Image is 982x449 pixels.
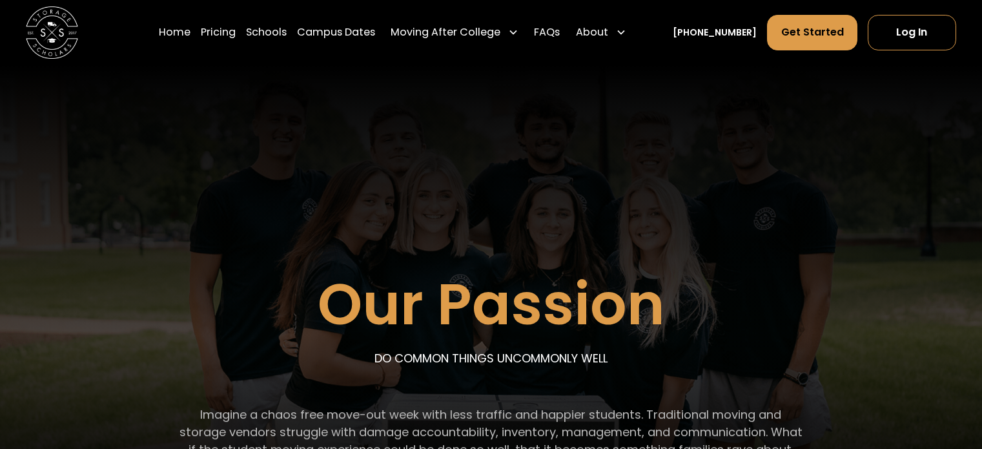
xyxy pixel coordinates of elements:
[767,15,857,50] a: Get Started
[385,14,524,50] div: Moving After College
[391,25,500,40] div: Moving After College
[374,350,608,367] p: DO COMMON THINGS UNCOMMONLY WELL
[318,273,665,336] h1: Our Passion
[297,14,375,50] a: Campus Dates
[534,14,560,50] a: FAQs
[201,14,236,50] a: Pricing
[26,6,78,59] img: Storage Scholars main logo
[571,14,631,50] div: About
[26,6,78,59] a: home
[868,15,956,50] a: Log In
[159,14,190,50] a: Home
[246,14,287,50] a: Schools
[673,26,757,39] a: [PHONE_NUMBER]
[576,25,608,40] div: About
